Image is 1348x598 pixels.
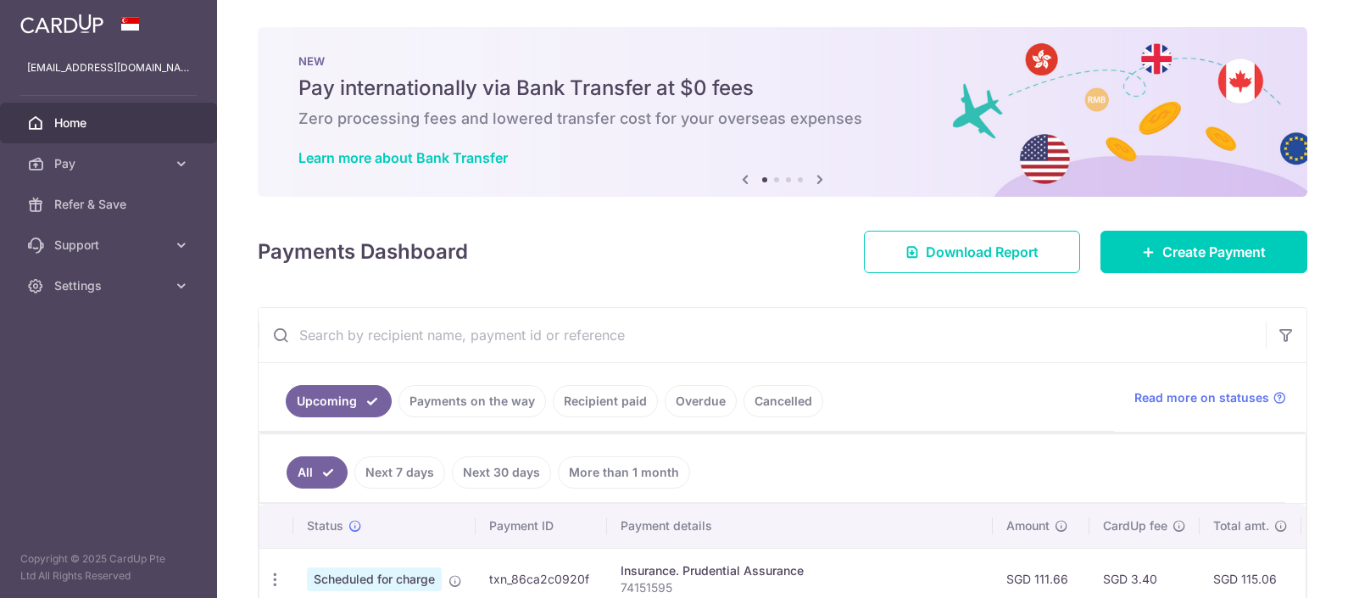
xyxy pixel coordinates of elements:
[476,504,607,548] th: Payment ID
[307,567,442,591] span: Scheduled for charge
[287,456,348,489] a: All
[864,231,1080,273] a: Download Report
[20,14,103,34] img: CardUp
[259,308,1266,362] input: Search by recipient name, payment id or reference
[298,54,1267,68] p: NEW
[1162,242,1266,262] span: Create Payment
[54,155,166,172] span: Pay
[298,75,1267,102] h5: Pay internationally via Bank Transfer at $0 fees
[398,385,546,417] a: Payments on the way
[27,59,190,76] p: [EMAIL_ADDRESS][DOMAIN_NAME]
[258,27,1307,197] img: Bank transfer banner
[621,579,979,596] p: 74151595
[298,109,1267,129] h6: Zero processing fees and lowered transfer cost for your overseas expenses
[258,237,468,267] h4: Payments Dashboard
[1100,231,1307,273] a: Create Payment
[54,196,166,213] span: Refer & Save
[1134,389,1269,406] span: Read more on statuses
[286,385,392,417] a: Upcoming
[1213,517,1269,534] span: Total amt.
[354,456,445,489] a: Next 7 days
[307,517,343,534] span: Status
[54,237,166,254] span: Support
[607,504,993,548] th: Payment details
[744,385,823,417] a: Cancelled
[54,115,166,131] span: Home
[553,385,658,417] a: Recipient paid
[621,562,979,579] div: Insurance. Prudential Assurance
[926,242,1039,262] span: Download Report
[1103,517,1167,534] span: CardUp fee
[452,456,551,489] a: Next 30 days
[54,277,166,294] span: Settings
[1134,389,1286,406] a: Read more on statuses
[558,456,690,489] a: More than 1 month
[1006,517,1050,534] span: Amount
[665,385,737,417] a: Overdue
[298,149,508,166] a: Learn more about Bank Transfer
